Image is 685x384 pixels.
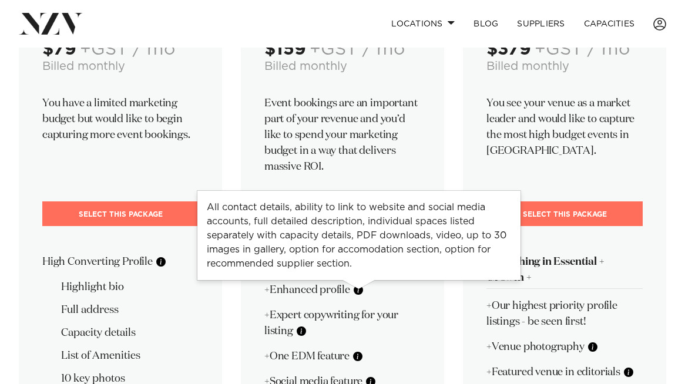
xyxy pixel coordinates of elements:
li: List of Amenities [61,348,199,364]
strong: $379 [486,41,531,58]
p: +Enhanced profile [264,282,421,298]
li: Capacity details [61,325,199,341]
p: +Our highest priority profile listings - be seen first! [486,298,643,330]
p: You see your venue as a market leader and would like to capture the most high budget events in [G... [486,96,643,159]
a: SUPPLIERS [508,11,574,36]
small: Billed monthly [42,60,125,72]
p: +Featured venue in editorials [486,365,643,380]
p: +Venue photography [486,339,643,355]
span: +GST / mo [310,41,405,58]
p: +Expert copywriting for your listing [264,308,421,339]
a: Select This Package [486,201,643,226]
p: You have a limited marketing budget but would like to begin capturing more event bookings. [42,96,199,143]
p: High Converting Profile [42,254,199,270]
p: +One EDM feature [264,349,421,365]
span: +GST / mo [80,41,175,58]
strong: $159 [264,41,306,58]
a: BLOG [464,11,508,36]
li: Highlight bio [61,279,199,295]
strong: Everything in Essential + Growth + [486,257,605,283]
a: Capacities [575,11,644,36]
strong: $79 [42,41,76,58]
a: Locations [382,11,464,36]
small: Billed monthly [486,60,569,72]
a: Select This Package [42,201,199,226]
img: nzv-logo.png [19,13,83,34]
li: Full address [61,302,199,318]
small: Billed monthly [264,60,347,72]
div: All contact details, ability to link to website and social media accounts, full detailed descript... [197,191,521,280]
span: +GST / mo [535,41,630,58]
p: Event bookings are an important part of your revenue and you’d like to spend your marketing budge... [264,96,421,175]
